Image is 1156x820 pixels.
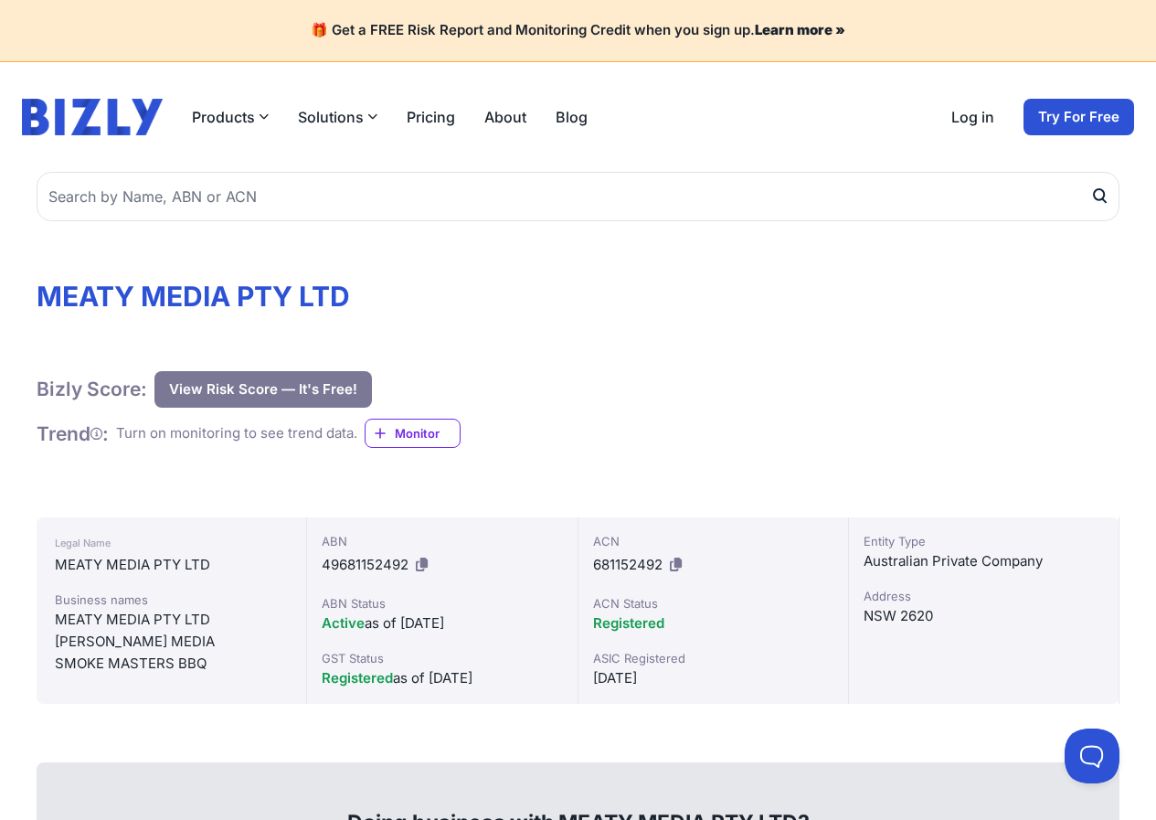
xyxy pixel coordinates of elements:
[55,631,288,653] div: [PERSON_NAME] MEDIA
[1023,99,1134,135] a: Try For Free
[951,106,994,128] a: Log in
[322,614,365,632] span: Active
[322,669,393,687] span: Registered
[755,21,845,38] a: Learn more »
[593,614,664,632] span: Registered
[593,532,833,550] div: ACN
[116,423,357,444] div: Turn on monitoring to see trend data.
[593,649,833,667] div: ASIC Registered
[593,667,833,689] div: [DATE]
[864,605,1104,627] div: NSW 2620
[322,556,408,573] span: 49681152492
[55,609,288,631] div: MEATY MEDIA PTY LTD
[298,106,377,128] button: Solutions
[322,667,562,689] div: as of [DATE]
[37,280,1119,313] h1: MEATY MEDIA PTY LTD
[37,172,1119,221] input: Search by Name, ABN or ACN
[322,594,562,612] div: ABN Status
[484,106,526,128] a: About
[864,587,1104,605] div: Address
[37,377,147,401] h1: Bizly Score:
[1065,729,1119,783] iframe: Toggle Customer Support
[365,419,461,448] a: Monitor
[55,554,288,576] div: MEATY MEDIA PTY LTD
[22,22,1134,39] h4: 🎁 Get a FREE Risk Report and Monitoring Credit when you sign up.
[864,532,1104,550] div: Entity Type
[55,532,288,554] div: Legal Name
[55,653,288,675] div: SMOKE MASTERS BBQ
[556,106,588,128] a: Blog
[864,550,1104,572] div: Australian Private Company
[395,424,460,442] span: Monitor
[37,421,109,446] h1: Trend :
[154,371,372,408] button: View Risk Score — It's Free!
[322,612,562,634] div: as of [DATE]
[322,649,562,667] div: GST Status
[593,556,663,573] span: 681152492
[55,591,288,609] div: Business names
[192,106,269,128] button: Products
[322,532,562,550] div: ABN
[407,106,455,128] a: Pricing
[593,594,833,612] div: ACN Status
